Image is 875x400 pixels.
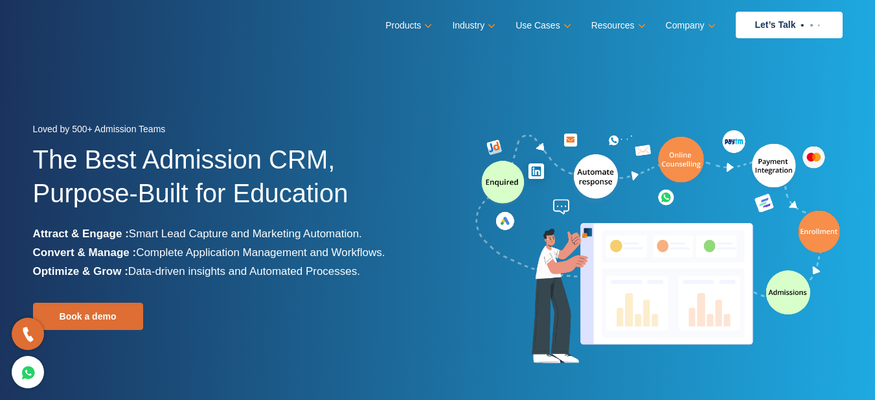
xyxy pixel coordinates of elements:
[385,16,429,35] a: Products
[666,16,713,35] a: Company
[33,120,428,143] div: Loved by 500+ Admission Teams
[33,303,143,330] a: Book a demo
[33,228,129,240] b: Attract & Engage :
[452,16,493,35] a: Industry
[516,16,568,35] a: Use Cases
[473,127,843,369] img: admission-software-home-page-header
[128,265,360,277] span: Data-driven insights and Automated Processes.
[736,12,843,38] a: Let’s Talk
[33,143,428,224] h1: The Best Admission CRM, Purpose-Built for Education
[33,246,137,259] b: Convert & Manage :
[33,265,128,277] b: Optimize & Grow :
[591,16,643,35] a: Resources
[129,228,362,240] span: Smart Lead Capture and Marketing Automation.
[136,246,385,259] span: Complete Application Management and Workflows.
